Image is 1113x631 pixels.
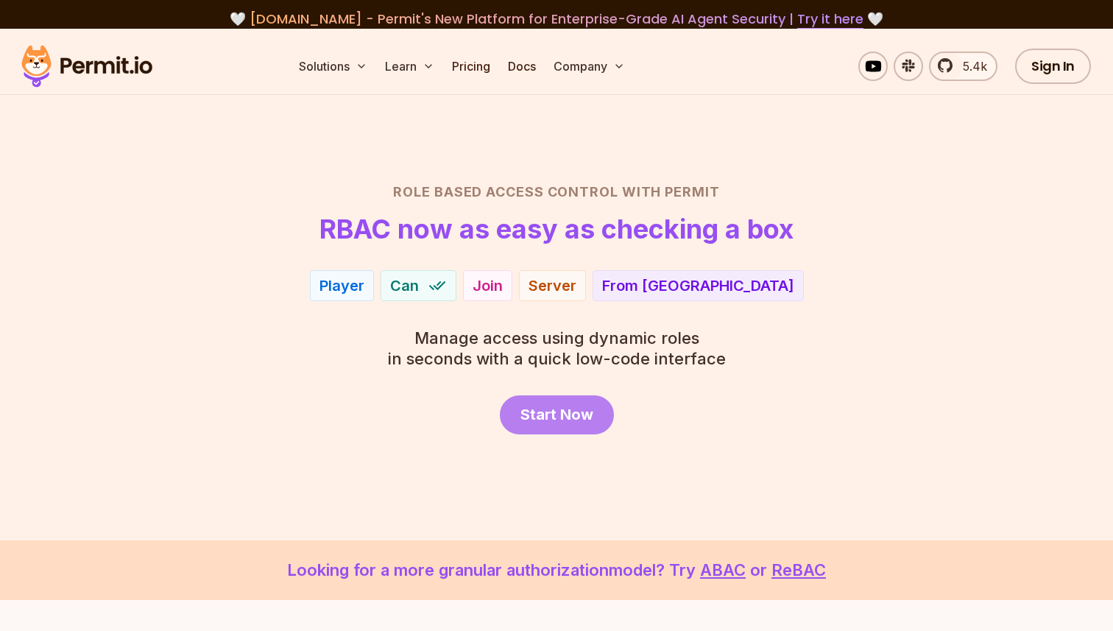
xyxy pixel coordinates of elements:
span: [DOMAIN_NAME] - Permit's New Platform for Enterprise-Grade AI Agent Security | [250,10,863,28]
div: Join [473,275,503,296]
h2: Role Based Access Control [41,182,1072,202]
button: Learn [379,52,440,81]
a: 5.4k [929,52,997,81]
a: Pricing [446,52,496,81]
p: Looking for a more granular authorization model? Try or [35,558,1078,582]
span: Start Now [520,404,593,425]
div: Server [529,275,576,296]
span: Manage access using dynamic roles [388,328,726,348]
a: Try it here [797,10,863,29]
a: ABAC [700,560,746,579]
div: Player [319,275,364,296]
span: Can [390,275,419,296]
span: with Permit [622,182,720,202]
span: 5.4k [954,57,987,75]
a: Sign In [1015,49,1091,84]
div: From [GEOGRAPHIC_DATA] [602,275,794,296]
a: ReBAC [771,560,826,579]
div: 🤍 🤍 [35,9,1078,29]
p: in seconds with a quick low-code interface [388,328,726,369]
button: Company [548,52,631,81]
button: Solutions [293,52,373,81]
img: Permit logo [15,41,159,91]
a: Docs [502,52,542,81]
h1: RBAC now as easy as checking a box [319,214,794,244]
a: Start Now [500,395,614,434]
